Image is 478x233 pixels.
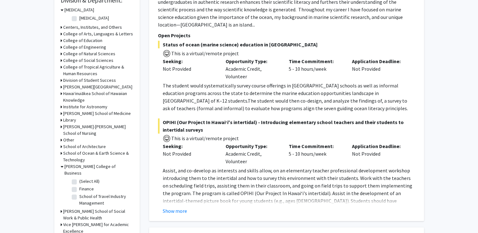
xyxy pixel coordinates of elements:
[63,51,115,57] h3: College of Natural Sciences
[163,82,415,112] p: The student would systematically survey course offerings in [GEOGRAPHIC_DATA] schools as well as ...
[63,150,133,163] h3: School of Ocean & Earth Science & Technology
[63,137,74,143] h3: Other
[63,37,102,44] h3: College of Education
[163,98,408,111] span: The student would then co-design, and analyze the findings of, a survey to ask of teachers (forma...
[63,44,106,51] h3: College of Engineering
[171,50,239,57] span: This is a virtual/remote project
[63,64,133,77] h3: College of Tropical Agriculture & Human Resources
[226,57,279,65] p: Opportunity Type:
[163,142,216,150] p: Seeking:
[63,24,122,31] h3: Centers, Institutes, and Others
[352,142,406,150] p: Application Deadline:
[63,77,116,84] h3: Division of Student Success
[163,207,187,215] button: Show more
[289,142,342,150] p: Time Commitment:
[63,110,131,117] h3: [PERSON_NAME] School of Medicine
[158,118,415,134] span: OPIHI (Our Project In Hawai‘i's intertidal) - Introducing elementary school teachers and their st...
[163,150,216,158] div: Not Provided
[158,32,415,39] p: Open Projects
[221,142,284,165] div: Academic Credit, Volunteer
[63,57,113,64] h3: College of Social Sciences
[79,15,109,21] label: [MEDICAL_DATA]
[63,104,107,110] h3: Institute for Astronomy
[347,142,410,165] div: Not Provided
[63,123,133,137] h3: [PERSON_NAME]-[PERSON_NAME] School of Nursing
[64,163,133,176] h3: [PERSON_NAME] College of Business
[171,135,239,141] span: This is a virtual/remote project
[352,57,406,65] p: Application Deadline:
[63,117,76,123] h3: Library
[79,193,132,206] label: School of Travel Industry Management
[79,186,94,192] label: Finance
[163,167,415,220] p: Assist, and co-develop as interests and skills allow, on an elementary teacher professional devel...
[63,143,106,150] h3: School of Architecture
[221,57,284,80] div: Academic Credit, Volunteer
[63,84,132,90] h3: [PERSON_NAME][GEOGRAPHIC_DATA]
[63,208,133,221] h3: [PERSON_NAME] School of Social Work & Public Health
[163,57,216,65] p: Seeking:
[347,57,410,80] div: Not Provided
[284,142,347,165] div: 5 - 10 hours/week
[289,57,342,65] p: Time Commitment:
[158,41,415,48] span: Status of ocean (marine science) education in [GEOGRAPHIC_DATA]
[63,31,133,37] h3: College of Arts, Languages & Letters
[64,7,94,13] h3: [MEDICAL_DATA]
[5,205,27,228] iframe: Chat
[63,90,133,104] h3: Hawaiʻinuiākea School of Hawaiian Knowledge
[163,65,216,73] div: Not Provided
[226,142,279,150] p: Opportunity Type:
[79,178,100,185] label: (Select All)
[284,57,347,80] div: 5 - 10 hours/week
